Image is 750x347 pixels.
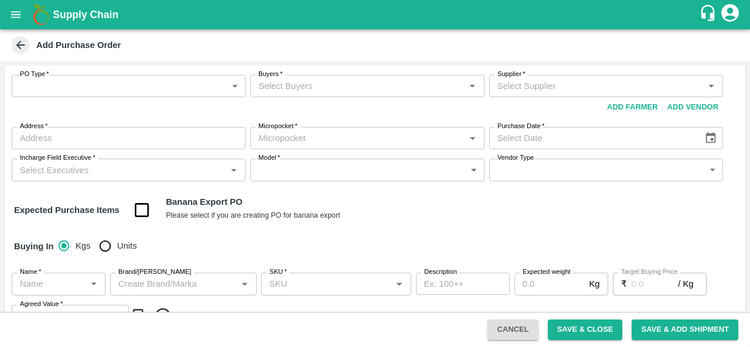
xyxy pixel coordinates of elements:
label: Description [424,267,457,277]
input: Micropocket [254,130,461,146]
span: Kgs [76,239,91,252]
a: Supply Chain [53,6,699,23]
b: Supply Chain [53,9,118,20]
b: Banana Export PO [166,197,242,207]
button: Add Vendor [663,97,723,118]
button: open drawer [2,1,29,28]
input: 0.0 [514,273,585,295]
label: Purchase Date [497,122,544,131]
input: Select Date [489,127,695,149]
label: Supplier [497,70,525,79]
button: Open [86,276,101,291]
input: SKU [265,276,388,291]
button: Save & Add Shipment [632,319,738,340]
label: PO Type [20,70,49,79]
input: Select Buyers [254,78,461,94]
button: Open [237,276,252,291]
small: Please select if you are creating PO for banana export [166,211,340,219]
input: Name [15,276,83,291]
button: Open [465,78,480,94]
b: Add Purchase Order [36,40,121,50]
label: Name [20,267,41,277]
p: / Kg [678,277,693,290]
input: 0.0 [632,273,679,295]
div: customer-support [699,4,720,25]
label: Target Buying Price [621,267,678,277]
strong: Expected Purchase Items [14,205,120,215]
input: 0.0 [30,305,101,327]
p: ₹ [20,310,26,322]
div: buying_in [59,234,146,257]
p: / Kg [101,310,116,322]
button: Save & Close [548,319,623,340]
label: Brand/[PERSON_NAME] [118,267,191,277]
span: Units [117,239,137,252]
label: Expected weight [523,267,571,277]
input: Create Brand/Marka [114,276,234,291]
img: logo [29,3,53,26]
button: Add Farmer [602,97,663,118]
button: Cancel [487,319,538,340]
label: Micropocket [258,122,298,131]
label: Vendor Type [497,153,534,163]
label: Incharge Field Executive [20,153,95,163]
label: SKU [270,267,287,277]
label: Model [258,153,280,163]
button: Open [391,276,407,291]
input: Select Executives [15,162,223,177]
button: Open [465,130,480,146]
label: Agreed Value [20,300,63,309]
img: CloneIcon [131,307,149,326]
p: ₹ [621,277,627,290]
label: Address [20,122,47,131]
input: Select Supplier [493,78,700,94]
button: Open [704,78,719,94]
button: Choose date [700,127,722,149]
button: Open [226,162,241,177]
div: account of current user [720,2,741,27]
h6: Buying In [9,234,59,259]
p: Kg [589,277,599,290]
input: Address [12,127,246,149]
label: Buyers [258,70,282,79]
